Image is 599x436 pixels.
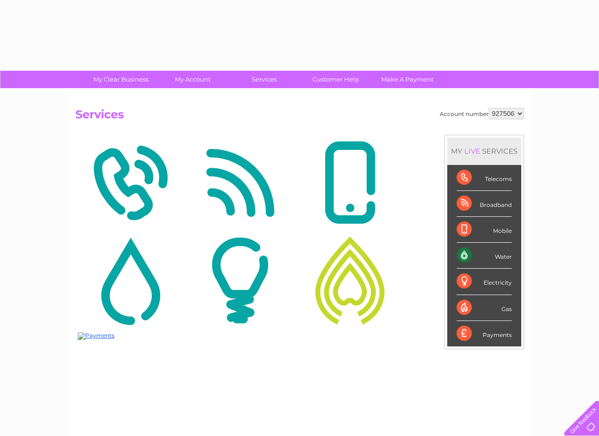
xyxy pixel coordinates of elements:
[188,235,293,326] img: Electricity
[462,147,482,156] div: LIVE
[440,108,524,119] div: Account number
[369,71,446,88] a: Make A Payment
[457,295,512,321] div: Gas
[225,71,303,88] a: Services
[457,321,512,346] div: Payments
[82,71,160,88] a: My Clear Business
[457,165,512,191] div: Telecoms
[188,137,293,229] img: Broadband
[154,71,231,88] a: My Account
[297,71,375,88] a: Customer Help
[297,137,402,229] img: Mobile
[78,332,115,340] img: Payments
[457,269,512,295] div: Electricity
[447,138,521,165] div: MY SERVICES
[457,243,512,269] div: Water
[78,235,183,326] img: Water
[297,235,402,326] img: Gas
[457,217,512,243] div: Mobile
[78,137,183,229] img: Telecoms
[75,108,524,126] h2: Services
[457,191,512,217] div: Broadband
